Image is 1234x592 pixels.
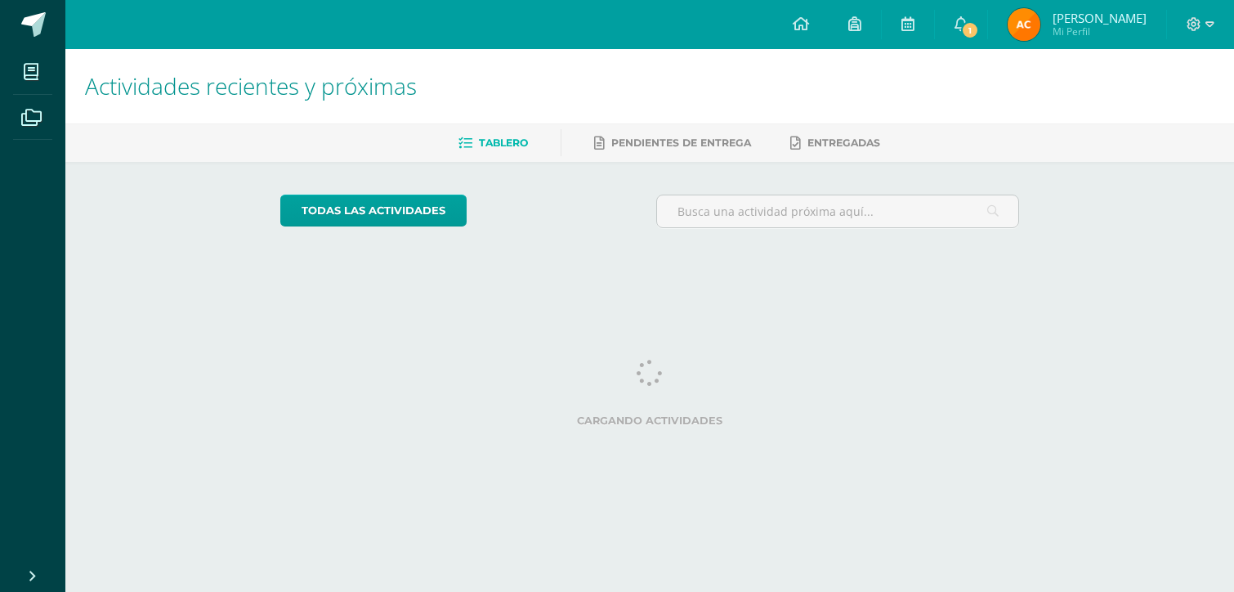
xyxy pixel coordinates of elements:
img: d1051fb333af483f9f57ab22d32b3760.png [1008,8,1040,41]
span: Actividades recientes y próximas [85,70,417,101]
label: Cargando actividades [280,415,1020,427]
a: Tablero [458,130,528,156]
span: Entregadas [807,137,880,149]
a: todas las Actividades [280,195,467,226]
span: [PERSON_NAME] [1053,10,1147,26]
span: Mi Perfil [1053,25,1147,38]
a: Pendientes de entrega [594,130,751,156]
input: Busca una actividad próxima aquí... [657,195,1019,227]
span: 1 [961,21,979,39]
a: Entregadas [790,130,880,156]
span: Pendientes de entrega [611,137,751,149]
span: Tablero [479,137,528,149]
